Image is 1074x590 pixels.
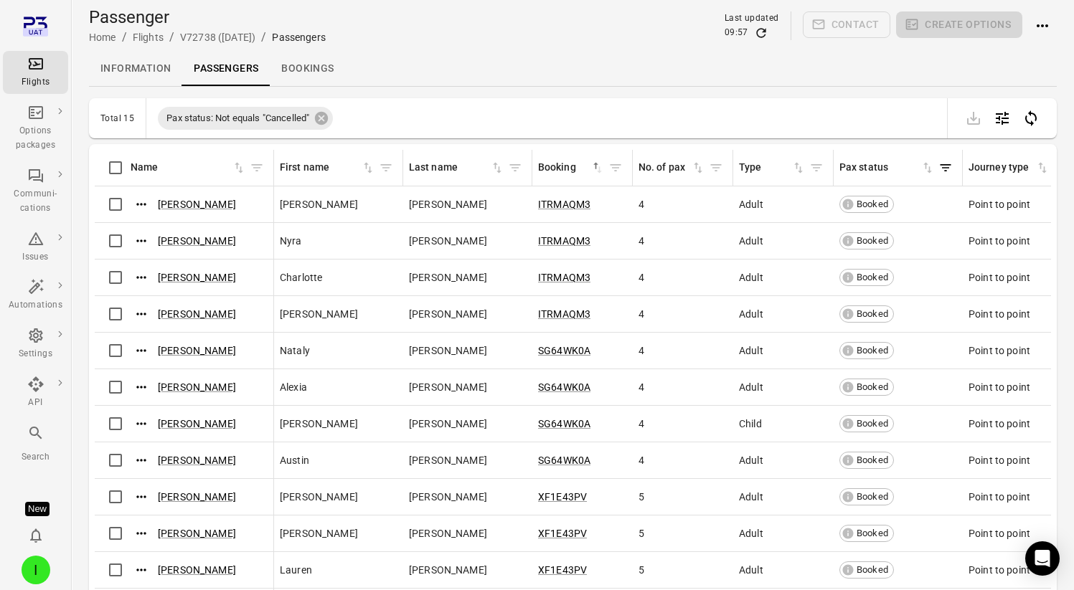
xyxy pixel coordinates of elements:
button: Filter by last name [504,157,526,179]
div: Communi-cations [9,187,62,216]
div: API [9,396,62,410]
span: 4 [639,343,644,358]
span: 4 [639,197,644,211]
span: Point to point [969,307,1030,321]
span: Charlotte [280,270,322,285]
button: Actions [131,486,152,508]
div: Sort by pax status in ascending order [839,160,935,176]
div: No. of pax [639,160,691,176]
span: Filter by first name [375,157,397,179]
span: [PERSON_NAME] [409,526,487,541]
span: No. of pax [639,160,705,176]
span: Booked [852,490,893,504]
button: Refresh data [754,26,768,40]
div: Automations [9,298,62,313]
div: Pax status: Not equals "Cancelled" [158,107,333,130]
span: Booked [852,343,893,358]
div: 09:57 [725,26,748,40]
span: [PERSON_NAME] [280,197,358,211]
div: Sort by type in ascending order [739,160,806,176]
div: Sort by booking in descending order [538,160,605,176]
a: ITRMAQM3 [538,272,590,283]
button: Filter by booking [605,157,626,179]
span: Filter by journey type [1050,157,1071,179]
a: Information [89,52,182,86]
span: Point to point [969,380,1030,394]
div: Issues [9,250,62,265]
a: [PERSON_NAME] [158,235,236,247]
span: Nyra [280,234,302,248]
span: Point to point [969,490,1030,504]
a: Automations [3,274,68,317]
span: Point to point [969,417,1030,431]
li: / [122,29,127,46]
button: Actions [131,449,152,471]
li: / [169,29,174,46]
div: Options packages [9,124,62,153]
span: Booked [852,453,893,467]
span: Please make a selection to export [959,110,988,124]
div: Tooltip anchor [25,502,50,516]
a: ITRMAQM3 [538,235,590,247]
div: Total 15 [100,113,134,123]
span: Booked [852,234,893,248]
span: Name [131,160,246,176]
a: XF1E43PV [538,564,587,576]
a: [PERSON_NAME] [158,381,236,393]
span: Adult [739,307,763,321]
button: Start periodic sync to update passenger and booking information in Plan3 [1017,104,1045,133]
span: Last name [409,160,504,176]
span: Booking [538,160,605,176]
a: [PERSON_NAME] [158,564,236,576]
div: Last name [409,160,490,176]
span: Adult [739,343,763,358]
span: Point to point [969,234,1030,248]
span: [PERSON_NAME] [409,490,487,504]
span: 5 [639,563,644,577]
span: Type [739,160,806,176]
a: [PERSON_NAME] [158,418,236,429]
span: Filter by type [806,157,827,179]
span: Point to point [969,343,1030,358]
span: Lauren [280,563,312,577]
span: Alexia [280,380,307,394]
button: Actions [131,230,152,252]
span: Adult [739,526,763,541]
a: Bookings [270,52,345,86]
a: Issues [3,226,68,269]
span: 4 [639,417,644,431]
span: Adult [739,234,763,248]
a: Settings [3,323,68,366]
button: Actions [131,376,152,398]
a: [PERSON_NAME] [158,272,236,283]
button: Actions [131,267,152,288]
a: Communi-cations [3,163,68,220]
span: [PERSON_NAME] [280,417,358,431]
button: Actions [131,413,152,434]
span: Booked [852,563,893,577]
span: Austin [280,453,309,467]
span: Booked [852,307,893,321]
a: V72738 ([DATE]) [180,32,255,43]
span: Booked [852,526,893,541]
div: I [22,556,50,584]
div: Sort by name in ascending order [131,160,246,176]
a: Home [89,32,116,43]
span: 5 [639,526,644,541]
a: ITRMAQM3 [538,308,590,320]
span: Filter by name [246,157,268,179]
span: Child [739,417,762,431]
a: SG64WK0A [538,345,590,356]
span: Adult [739,380,763,394]
span: Filter by no. of pax [705,157,727,179]
a: [PERSON_NAME] [158,491,236,503]
button: Filter by pax status [935,157,956,179]
span: Nataly [280,343,310,358]
span: Adult [739,563,763,577]
span: Please make a selection to create communications [803,11,891,40]
a: XF1E43PV [538,528,587,539]
div: Journey type [969,160,1035,176]
li: / [261,29,266,46]
button: Actions [131,194,152,215]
